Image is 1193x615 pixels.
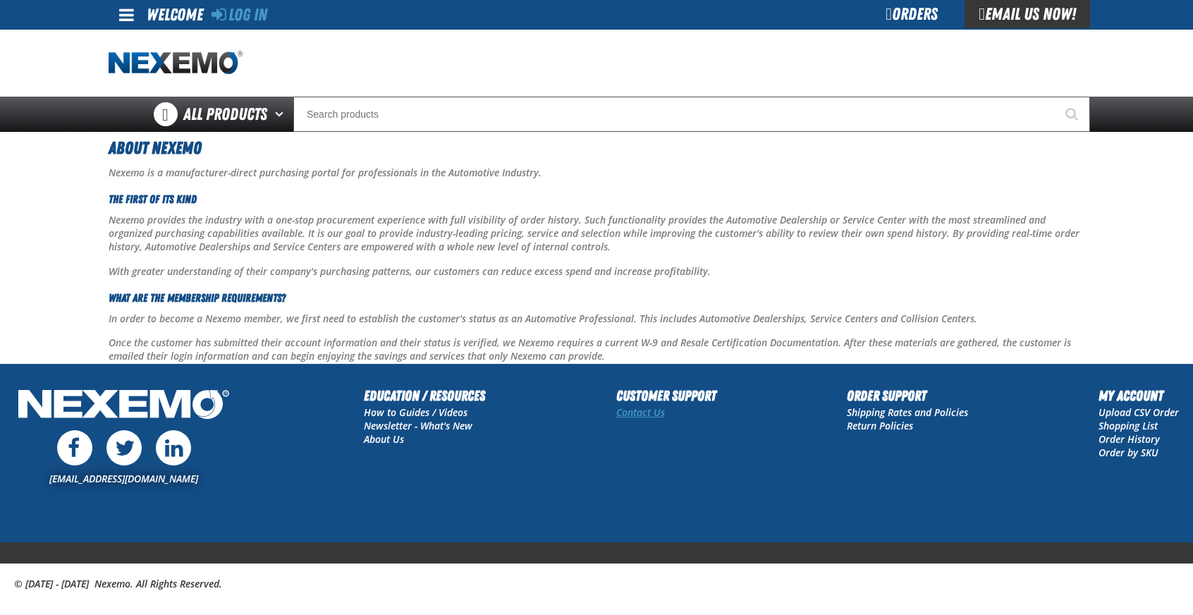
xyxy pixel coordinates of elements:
p: In order to become a Nexemo member, we first need to establish the customer's status as an Automo... [109,312,1084,326]
a: Upload CSV Order [1099,406,1179,419]
h3: What Are The Membership Requirements? [109,290,1084,307]
span: All Products [183,102,267,127]
a: Home [109,51,243,75]
button: Open All Products pages [270,97,293,132]
h2: Customer Support [616,385,716,406]
p: Nexemo provides the industry with a one-stop procurement experience with full visibility of order... [109,214,1084,254]
img: Nexemo Logo [14,385,233,427]
a: Contact Us [616,406,665,419]
a: Shipping Rates and Policies [847,406,968,419]
a: How to Guides / Videos [364,406,467,419]
p: With greater understanding of their company's purchasing patterns, our customers can reduce exces... [109,265,1084,279]
input: Search [293,97,1090,132]
a: Log In [212,5,267,25]
h2: My Account [1099,385,1179,406]
a: About Us [364,432,404,446]
a: [EMAIL_ADDRESS][DOMAIN_NAME] [49,472,198,485]
img: Nexemo logo [109,51,243,75]
h2: Order Support [847,385,968,406]
a: Order History [1099,432,1160,446]
span: About Nexemo [109,138,202,158]
h2: Education / Resources [364,385,485,406]
a: Order by SKU [1099,446,1158,459]
p: Nexemo is a manufacturer-direct purchasing portal for professionals in the Automotive Industry. [109,166,1084,180]
p: Once the customer has submitted their account information and their status is verified, we Nexemo... [109,336,1084,363]
a: Shopping List [1099,419,1158,432]
h3: The First Of Its Kind [109,191,1084,208]
a: Return Policies [847,419,913,432]
button: Start Searching [1055,97,1090,132]
a: Newsletter - What's New [364,419,472,432]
